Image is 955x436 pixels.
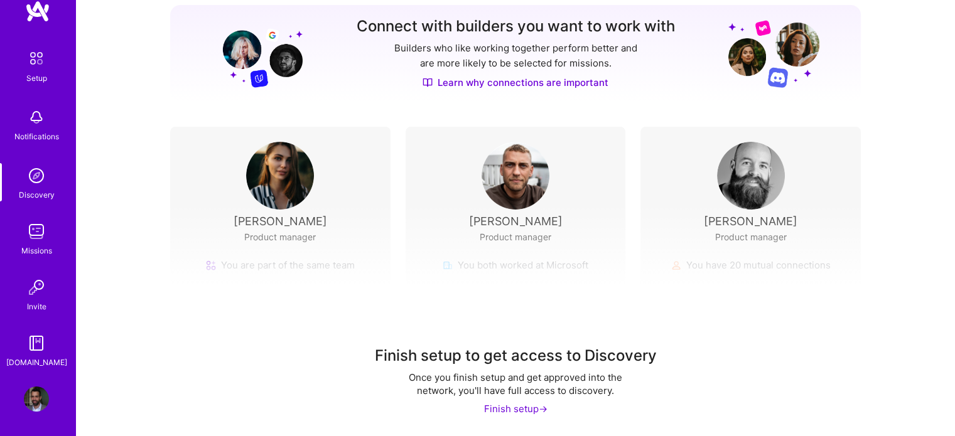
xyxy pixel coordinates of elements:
div: Finish setup -> [484,402,548,415]
div: Setup [26,72,47,85]
img: Grow your network [212,19,303,88]
a: Learn why connections are important [423,76,608,89]
div: Invite [27,300,46,313]
div: Missions [21,244,52,257]
div: Discovery [19,188,55,201]
img: User Avatar [717,142,785,210]
img: Discover [423,77,433,88]
img: teamwork [24,219,49,244]
img: discovery [24,163,49,188]
div: Notifications [14,130,59,143]
img: User Avatar [246,142,314,210]
div: [DOMAIN_NAME] [6,356,67,369]
img: User Avatar [24,386,49,412]
a: User Avatar [21,386,52,412]
img: Invite [24,275,49,300]
div: Once you finish setup and get approved into the network, you'll have full access to discovery. [390,371,641,397]
img: Grow your network [728,19,819,88]
h3: Connect with builders you want to work with [357,18,675,36]
img: setup [23,45,50,72]
p: Builders who like working together perform better and are more likely to be selected for missions. [392,41,640,71]
div: Finish setup to get access to Discovery [375,346,657,366]
img: bell [24,105,49,130]
img: User Avatar [482,142,549,210]
img: guide book [24,331,49,356]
